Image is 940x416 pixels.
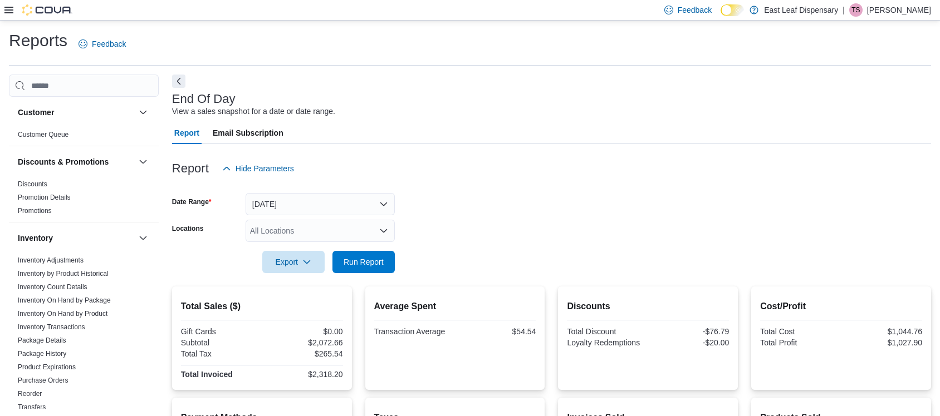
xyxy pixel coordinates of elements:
a: Purchase Orders [18,377,68,384]
div: Gift Cards [181,327,260,336]
div: View a sales snapshot for a date or date range. [172,106,335,117]
a: Promotion Details [18,194,71,201]
div: $2,318.20 [264,370,342,379]
button: Customer [136,106,150,119]
span: Customer Queue [18,130,68,139]
input: Dark Mode [721,4,744,16]
div: -$76.79 [650,327,729,336]
div: $265.54 [264,349,342,358]
h2: Total Sales ($) [181,300,343,313]
div: Taylor Smith [849,3,863,17]
h3: End Of Day [172,92,236,106]
button: Discounts & Promotions [18,156,134,167]
span: Package Details [18,336,66,345]
a: Package History [18,350,66,358]
span: Inventory Transactions [18,323,85,331]
span: Inventory Adjustments [18,256,84,265]
div: $1,027.90 [844,338,922,347]
button: Inventory [18,232,134,244]
strong: Total Invoiced [181,370,233,379]
div: Customer [9,128,159,146]
button: Open list of options [379,226,388,235]
span: Dark Mode [721,16,721,17]
button: Run Report [332,251,395,273]
a: Transfers [18,403,46,411]
span: Email Subscription [213,122,283,144]
span: Promotion Details [18,193,71,202]
span: Feedback [678,4,712,16]
h2: Average Spent [374,300,536,313]
h1: Reports [9,29,67,52]
h2: Discounts [567,300,729,313]
div: Total Profit [760,338,839,347]
div: Total Tax [181,349,260,358]
a: Inventory Count Details [18,283,87,291]
div: Loyalty Redemptions [567,338,645,347]
img: Cova [22,4,72,16]
div: Transaction Average [374,327,453,336]
a: Inventory by Product Historical [18,270,109,278]
button: Inventory [136,231,150,245]
h2: Cost/Profit [760,300,922,313]
span: Inventory On Hand by Package [18,296,111,305]
h3: Inventory [18,232,53,244]
div: $0.00 [264,327,342,336]
h3: Customer [18,107,54,118]
div: $2,072.66 [264,338,342,347]
p: | [843,3,845,17]
span: Product Expirations [18,363,76,372]
span: Feedback [92,38,126,49]
a: Customer Queue [18,131,68,138]
h3: Discounts & Promotions [18,156,109,167]
span: Run Report [344,256,384,268]
span: Inventory by Product Historical [18,269,109,278]
h3: Report [172,162,209,175]
button: Hide Parameters [218,157,298,180]
p: [PERSON_NAME] [867,3,931,17]
label: Date Range [172,197,212,206]
span: Discounts [18,180,47,189]
span: Inventory Count Details [18,283,87,291]
div: $54.54 [457,327,536,336]
button: Customer [18,107,134,118]
button: [DATE] [246,193,395,215]
div: Total Cost [760,327,839,336]
a: Inventory Transactions [18,323,85,331]
span: TS [851,3,860,17]
button: Next [172,75,185,88]
a: Product Expirations [18,363,76,371]
a: Inventory On Hand by Product [18,310,107,318]
a: Discounts [18,180,47,188]
span: Purchase Orders [18,376,68,385]
span: Package History [18,349,66,358]
a: Package Details [18,336,66,344]
button: Export [262,251,325,273]
div: $1,044.76 [844,327,922,336]
a: Inventory Adjustments [18,256,84,264]
span: Hide Parameters [236,163,294,174]
p: East Leaf Dispensary [764,3,838,17]
a: Feedback [74,33,130,55]
button: Discounts & Promotions [136,155,150,169]
span: Export [269,251,318,273]
div: Discounts & Promotions [9,177,159,222]
a: Inventory On Hand by Package [18,296,111,304]
span: Transfers [18,403,46,412]
a: Reorder [18,390,42,398]
div: Total Discount [567,327,645,336]
span: Reorder [18,389,42,398]
a: Promotions [18,207,52,215]
label: Locations [172,224,204,233]
div: Subtotal [181,338,260,347]
span: Report [174,122,199,144]
div: -$20.00 [650,338,729,347]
